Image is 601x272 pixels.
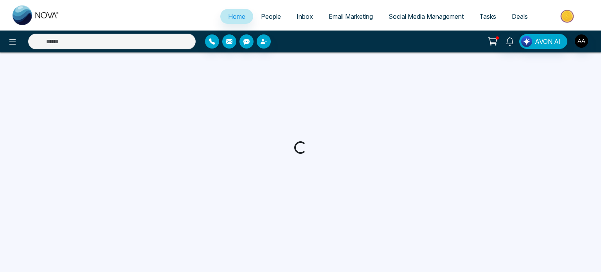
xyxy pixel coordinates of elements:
img: User Avatar [575,34,588,48]
span: Home [228,13,245,20]
a: People [253,9,289,24]
a: Inbox [289,9,321,24]
img: Nova CRM Logo [13,5,59,25]
span: Inbox [297,13,313,20]
span: Tasks [479,13,496,20]
img: Lead Flow [521,36,532,47]
a: Social Media Management [381,9,471,24]
a: Home [220,9,253,24]
img: Market-place.gif [540,7,596,25]
span: AVON AI [535,37,561,46]
a: Email Marketing [321,9,381,24]
span: Social Media Management [389,13,464,20]
span: People [261,13,281,20]
span: Deals [512,13,528,20]
a: Deals [504,9,536,24]
span: Email Marketing [329,13,373,20]
button: AVON AI [519,34,567,49]
a: Tasks [471,9,504,24]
